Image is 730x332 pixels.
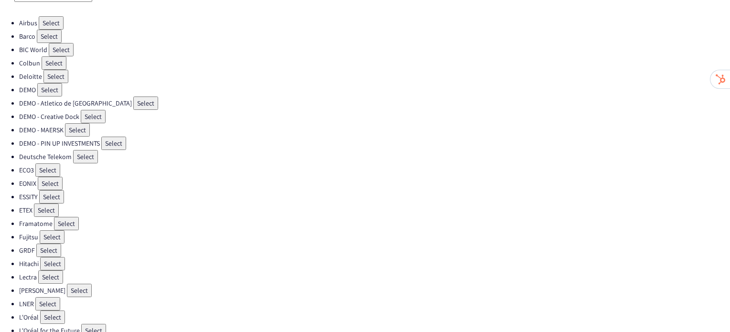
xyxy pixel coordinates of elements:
button: Select [73,150,98,163]
li: EONIX [19,177,730,190]
li: Framatome [19,217,730,230]
li: Airbus [19,16,730,30]
li: ETEX [19,203,730,217]
li: BIC World [19,43,730,56]
li: Lectra [19,270,730,284]
li: Deutsche Telekom [19,150,730,163]
button: Select [37,30,62,43]
li: GRDF [19,244,730,257]
button: Select [42,56,66,70]
button: Select [35,297,60,311]
li: ECO3 [19,163,730,177]
button: Select [39,16,64,30]
li: Deloitte [19,70,730,83]
button: Select [39,190,64,203]
button: Select [67,284,92,297]
button: Select [36,244,61,257]
li: DEMO - Creative Dock [19,110,730,123]
li: DEMO - Atletico de [GEOGRAPHIC_DATA] [19,96,730,110]
button: Select [101,137,126,150]
button: Select [34,203,59,217]
button: Select [65,123,90,137]
button: Select [40,311,65,324]
button: Select [133,96,158,110]
li: DEMO [19,83,730,96]
button: Select [54,217,79,230]
button: Select [35,163,60,177]
button: Select [38,177,63,190]
button: Select [81,110,106,123]
button: Select [40,257,65,270]
button: Select [38,270,63,284]
li: DEMO - PIN UP INVESTMENTS [19,137,730,150]
button: Select [40,230,64,244]
li: DEMO - MAERSK [19,123,730,137]
iframe: Chat Widget [682,286,730,332]
li: ESSITY [19,190,730,203]
li: Hitachi [19,257,730,270]
li: L'Oréal [19,311,730,324]
li: [PERSON_NAME] [19,284,730,297]
button: Select [49,43,74,56]
li: Fujitsu [19,230,730,244]
li: Colbun [19,56,730,70]
li: Barco [19,30,730,43]
button: Select [43,70,68,83]
button: Select [37,83,62,96]
li: LNER [19,297,730,311]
